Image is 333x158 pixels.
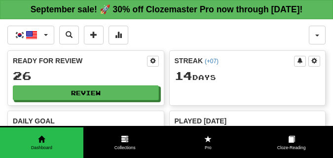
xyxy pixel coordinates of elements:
[13,116,159,126] div: Daily Goal
[175,69,192,82] span: 14
[84,26,104,44] button: Add sentence to collection
[250,145,333,151] span: Cloze-Reading
[83,145,167,151] span: Collections
[175,116,227,126] span: Played [DATE]
[13,85,159,100] button: Review
[13,70,159,82] div: 26
[205,58,219,65] a: (+07)
[175,70,321,82] div: Day s
[109,26,128,44] button: More stats
[13,56,147,66] div: Ready for Review
[59,26,79,44] button: Search sentences
[175,56,295,66] div: Streak
[31,4,303,14] strong: September sale! 🚀 30% off Clozemaster Pro now through [DATE]!
[167,145,250,151] span: Pro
